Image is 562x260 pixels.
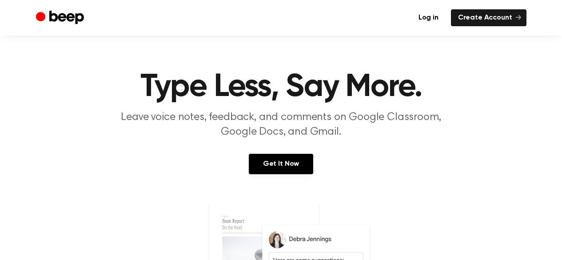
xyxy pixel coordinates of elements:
a: Beep [36,9,86,27]
a: Create Account [451,9,526,26]
a: Get It Now [249,154,313,174]
a: Log in [411,9,446,26]
p: Leave voice notes, feedback, and comments on Google Classroom, Google Docs, and Gmail. [111,110,452,140]
h1: Type Less, Say More. [54,71,509,103]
